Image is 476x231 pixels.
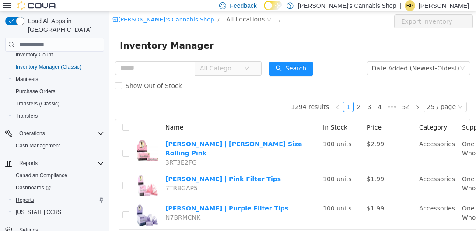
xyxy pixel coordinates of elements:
span: Dark Mode [264,10,264,10]
span: Suppliers [353,112,381,119]
span: Manifests [16,76,38,83]
span: Load All Apps in [GEOGRAPHIC_DATA] [24,17,104,34]
span: One Wholesale [353,193,384,210]
i: icon: down [350,54,356,60]
a: 52 [290,91,302,100]
i: icon: left [226,93,231,98]
span: Reports [16,158,104,168]
u: 100 units [213,164,242,171]
span: Reports [19,160,38,167]
span: All Categories [91,52,130,61]
span: Transfers (Classic) [16,100,59,107]
button: icon: ellipsis [350,3,364,17]
span: Inventory Count [16,51,53,58]
button: Inventory Manager (Classic) [9,61,108,73]
span: $1.99 [257,193,275,200]
li: Previous Page [223,90,234,101]
span: N7BRMCNK [56,203,91,210]
img: Blazy Susan | Pink Filter Tips hero shot [27,163,49,185]
i: icon: right [305,93,311,98]
a: 1 [234,91,244,100]
span: ••• [276,90,290,101]
li: 2 [244,90,255,101]
a: 2 [245,91,254,100]
li: 52 [290,90,303,101]
span: Price [257,112,272,119]
a: [PERSON_NAME] | Pink Filter Tips [56,164,171,171]
button: Reports [9,194,108,206]
img: Blazy Susan | King Size Rolling Pink hero shot [27,128,49,150]
p: [PERSON_NAME]'s Cannabis Shop [298,0,396,11]
button: Transfers (Classic) [9,98,108,110]
span: Transfers (Classic) [12,98,104,109]
u: 100 units [213,193,242,200]
span: Inventory Count [12,49,104,60]
span: $2.99 [257,129,275,136]
a: Dashboards [12,182,54,193]
div: 25 / page [318,91,346,100]
a: Transfers [12,111,41,121]
span: Dashboards [16,184,51,191]
a: Reports [12,195,38,205]
span: $1.99 [257,164,275,171]
span: Inventory Manager (Classic) [16,63,81,70]
div: Brendan Peters [405,0,415,11]
span: Category [310,112,338,119]
button: icon: searchSearch [159,50,204,64]
span: 3RT3E2FG [56,147,87,154]
li: 4 [265,90,276,101]
a: Purchase Orders [12,86,59,97]
button: Manifests [9,73,108,85]
button: Operations [16,128,49,139]
i: icon: shop [3,5,9,11]
a: Canadian Compliance [12,170,71,181]
span: One Wholesale [353,129,384,145]
i: icon: down [135,54,140,60]
span: 7TR8GAP5 [56,173,88,180]
button: Transfers [9,110,108,122]
span: Dashboards [12,182,104,193]
a: Inventory Manager (Classic) [12,62,85,72]
i: icon: down [348,93,353,99]
span: Inventory Manager (Classic) [12,62,104,72]
button: Purchase Orders [9,85,108,98]
button: Canadian Compliance [9,169,108,182]
span: / [108,5,110,11]
button: Reports [2,157,108,169]
a: [US_STATE] CCRS [12,207,65,217]
li: Next Page [303,90,313,101]
u: 100 units [213,129,242,136]
button: Operations [2,127,108,140]
span: All Locations [117,3,155,13]
a: Cash Management [12,140,63,151]
span: Transfers [12,111,104,121]
span: Feedback [230,1,256,10]
li: 1294 results [182,90,220,101]
img: Cova [17,1,57,10]
li: 1 [234,90,244,101]
span: In Stock [213,112,238,119]
span: Purchase Orders [12,86,104,97]
td: Accessories [306,160,349,189]
a: Inventory Count [12,49,56,60]
span: Reports [12,195,104,205]
a: Transfers (Classic) [12,98,63,109]
span: Purchase Orders [16,88,56,95]
span: Name [56,112,74,119]
div: Date Added (Newest-Oldest) [262,50,350,63]
button: Reports [16,158,41,168]
span: / [169,5,171,11]
a: 4 [266,91,275,100]
span: Washington CCRS [12,207,104,217]
span: Cash Management [12,140,104,151]
a: 3 [255,91,265,100]
span: Operations [16,128,104,139]
a: [PERSON_NAME] | Purple Filter Tips [56,193,179,200]
span: Cash Management [16,142,60,149]
p: [PERSON_NAME] [419,0,469,11]
li: Next 5 Pages [276,90,290,101]
td: Accessories [306,189,349,218]
a: icon: shop[PERSON_NAME]'s Cannabis Shop [3,5,105,11]
span: Reports [16,196,34,203]
input: Dark Mode [264,1,282,10]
